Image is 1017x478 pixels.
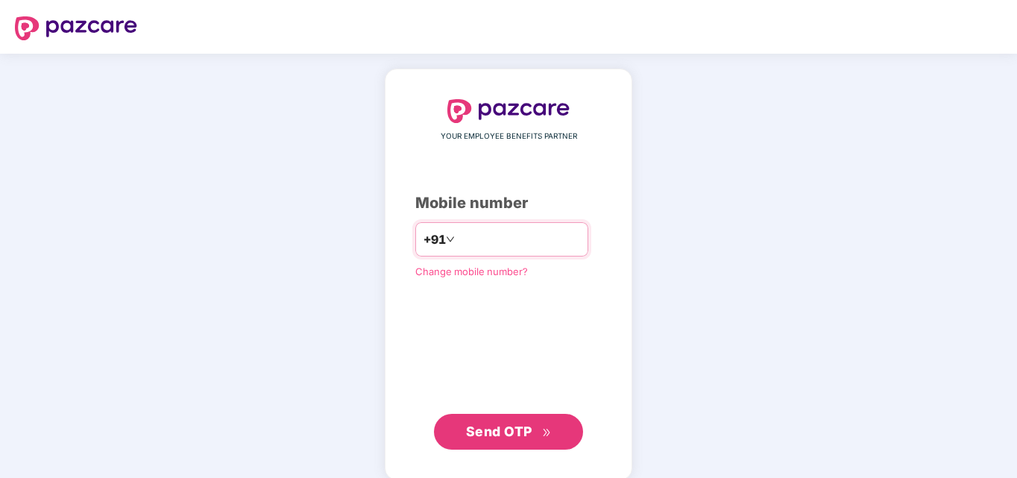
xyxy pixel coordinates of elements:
[424,230,446,249] span: +91
[542,428,552,438] span: double-right
[415,265,528,277] a: Change mobile number?
[15,16,137,40] img: logo
[441,130,577,142] span: YOUR EMPLOYEE BENEFITS PARTNER
[415,192,602,215] div: Mobile number
[434,414,583,450] button: Send OTPdouble-right
[466,424,532,439] span: Send OTP
[446,235,455,244] span: down
[447,99,570,123] img: logo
